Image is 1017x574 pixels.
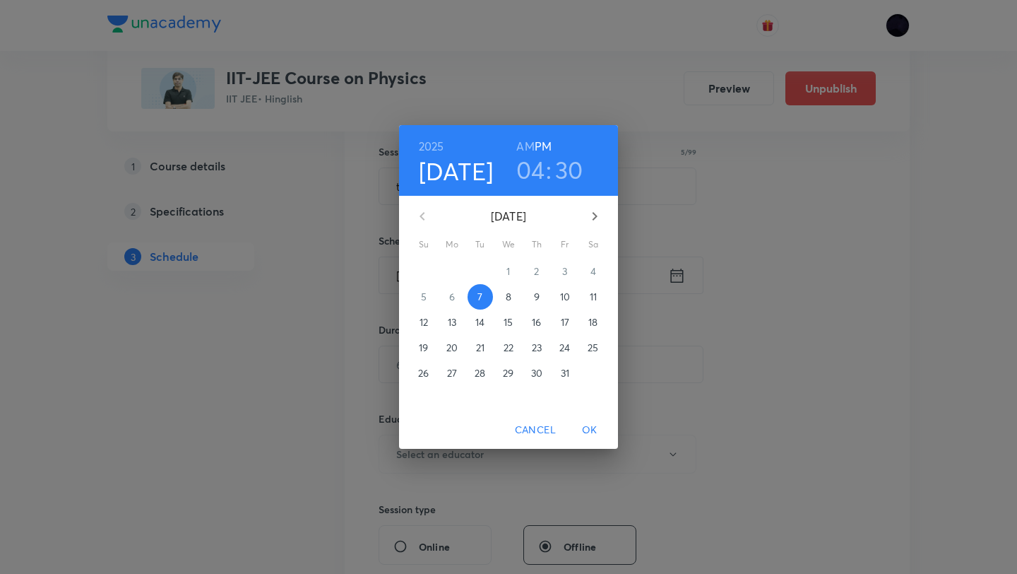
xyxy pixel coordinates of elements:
button: 16 [524,310,549,335]
p: 24 [559,341,570,355]
span: Sa [581,238,606,252]
button: 11 [581,284,606,310]
button: 29 [496,361,521,386]
button: 7 [468,284,493,310]
p: 16 [532,315,541,329]
span: Mo [439,238,465,252]
button: 15 [496,310,521,335]
p: 23 [532,341,542,355]
button: 2025 [419,136,444,156]
button: 9 [524,284,549,310]
button: 04 [516,155,545,184]
button: 18 [581,310,606,335]
p: 19 [419,341,428,355]
p: 11 [590,290,597,304]
p: 31 [561,366,569,380]
p: 12 [420,315,428,329]
p: 17 [561,315,569,329]
span: OK [573,421,607,439]
span: Tu [468,238,493,252]
button: 25 [581,335,606,361]
p: 14 [475,315,484,329]
span: Th [524,238,549,252]
button: 8 [496,284,521,310]
p: [DATE] [439,208,578,225]
p: 25 [588,341,598,355]
button: 13 [439,310,465,335]
p: 7 [477,290,482,304]
p: 15 [504,315,513,329]
button: 17 [552,310,578,335]
button: OK [567,417,612,443]
button: 28 [468,361,493,386]
p: 18 [588,315,597,329]
span: Fr [552,238,578,252]
p: 9 [534,290,540,304]
button: AM [516,136,534,156]
p: 27 [447,366,457,380]
p: 8 [506,290,511,304]
button: 10 [552,284,578,310]
p: 30 [531,366,542,380]
button: 31 [552,361,578,386]
span: We [496,238,521,252]
button: 21 [468,335,493,361]
button: 20 [439,335,465,361]
p: 26 [418,366,429,380]
button: PM [535,136,552,156]
p: 28 [475,366,485,380]
button: 22 [496,335,521,361]
span: Cancel [515,421,556,439]
button: [DATE] [419,156,494,186]
p: 20 [446,341,458,355]
span: Su [411,238,436,252]
button: Cancel [509,417,561,443]
button: 26 [411,361,436,386]
button: 24 [552,335,578,361]
button: 19 [411,335,436,361]
button: 27 [439,361,465,386]
p: 13 [448,315,456,329]
button: 23 [524,335,549,361]
p: 10 [560,290,570,304]
button: 12 [411,310,436,335]
button: 30 [524,361,549,386]
p: 22 [504,341,513,355]
button: 14 [468,310,493,335]
p: 29 [503,366,513,380]
p: 21 [476,341,484,355]
h3: : [546,155,552,184]
button: 30 [555,155,583,184]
